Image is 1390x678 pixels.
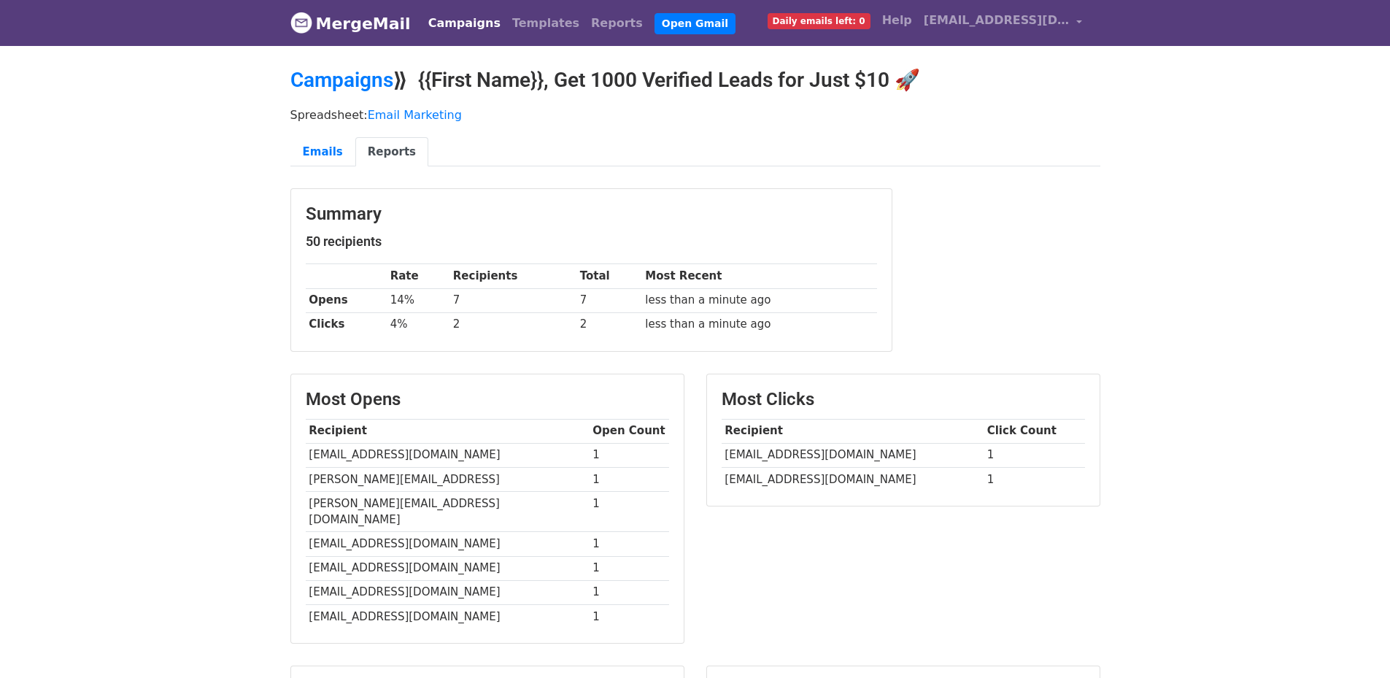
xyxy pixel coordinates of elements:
td: 1 [590,491,669,532]
th: Most Recent [641,264,876,288]
td: 7 [449,288,576,312]
th: Recipient [722,419,984,443]
th: Open Count [590,419,669,443]
a: Email Marketing [368,108,462,122]
a: Campaigns [290,68,393,92]
th: Opens [306,288,387,312]
a: Help [876,6,918,35]
h3: Summary [306,204,877,225]
th: Recipients [449,264,576,288]
th: Rate [387,264,449,288]
td: [EMAIL_ADDRESS][DOMAIN_NAME] [306,443,590,467]
h2: ⟫ {{First Name}}, Get 1000 Verified Leads for Just $10 🚀 [290,68,1100,93]
td: [EMAIL_ADDRESS][DOMAIN_NAME] [306,556,590,580]
td: 4% [387,312,449,336]
a: MergeMail [290,8,411,39]
a: Emails [290,137,355,167]
a: Reports [585,9,649,38]
td: 1 [590,532,669,556]
a: Templates [506,9,585,38]
td: 7 [576,288,642,312]
a: Daily emails left: 0 [762,6,876,35]
td: [EMAIL_ADDRESS][DOMAIN_NAME] [306,604,590,628]
td: 1 [590,604,669,628]
td: 1 [590,556,669,580]
td: 1 [984,443,1085,467]
td: [PERSON_NAME][EMAIL_ADDRESS][DOMAIN_NAME] [306,491,590,532]
td: 1 [984,467,1085,491]
th: Recipient [306,419,590,443]
td: 1 [590,443,669,467]
td: [EMAIL_ADDRESS][DOMAIN_NAME] [722,467,984,491]
a: Open Gmail [655,13,735,34]
td: 14% [387,288,449,312]
th: Clicks [306,312,387,336]
th: Click Count [984,419,1085,443]
img: MergeMail logo [290,12,312,34]
p: Spreadsheet: [290,107,1100,123]
span: Daily emails left: 0 [768,13,870,29]
td: 1 [590,467,669,491]
a: Campaigns [422,9,506,38]
td: 2 [576,312,642,336]
td: less than a minute ago [641,312,876,336]
td: [PERSON_NAME][EMAIL_ADDRESS] [306,467,590,491]
h5: 50 recipients [306,234,877,250]
td: [EMAIL_ADDRESS][DOMAIN_NAME] [722,443,984,467]
td: 2 [449,312,576,336]
a: Reports [355,137,428,167]
a: [EMAIL_ADDRESS][DOMAIN_NAME] [918,6,1089,40]
td: less than a minute ago [641,288,876,312]
td: 1 [590,580,669,604]
td: [EMAIL_ADDRESS][DOMAIN_NAME] [306,532,590,556]
th: Total [576,264,642,288]
span: [EMAIL_ADDRESS][DOMAIN_NAME] [924,12,1070,29]
td: [EMAIL_ADDRESS][DOMAIN_NAME] [306,580,590,604]
h3: Most Opens [306,389,669,410]
h3: Most Clicks [722,389,1085,410]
